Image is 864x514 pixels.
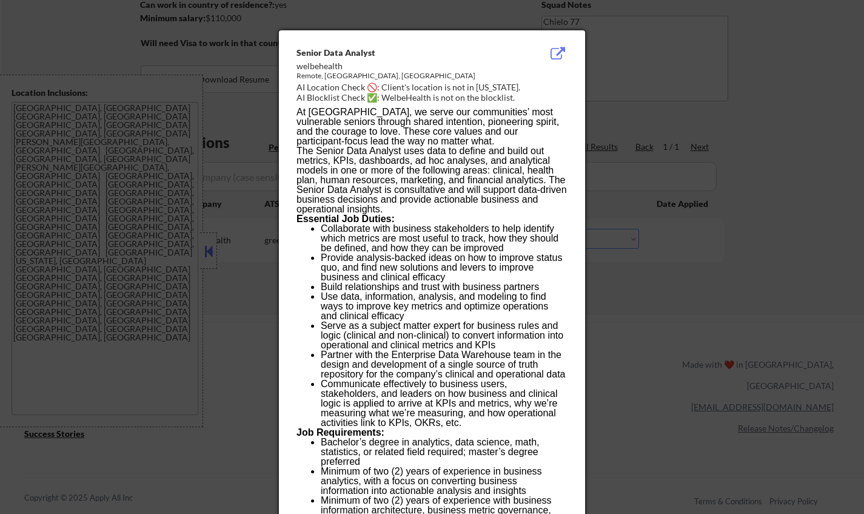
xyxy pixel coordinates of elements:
[296,214,395,224] strong: Essential Job Duties:
[321,321,567,350] li: Serve as a subject matter expert for business rules and logic (clinical and non-clinical) to conv...
[296,146,567,214] p: The Senior Data Analyst uses data to define and build out metrics, KPIs, dashboards, ad hoc analy...
[296,47,506,59] div: Senior Data Analyst
[296,81,572,93] div: AI Location Check 🚫: Client's location is not in [US_STATE].
[296,92,572,104] div: AI Blocklist Check ✅: WelbeHealth is not on the blocklist.
[321,292,567,321] li: Use data, information, analysis, and modeling to find ways to improve key metrics and optimize op...
[296,71,506,81] div: Remote, [GEOGRAPHIC_DATA], [GEOGRAPHIC_DATA]
[321,379,567,428] li: Communicate effectively to business users, stakeholders, and leaders on how business and clinical...
[321,253,567,282] li: Provide analysis-backed ideas on how to improve status quo, and find new solutions and levers to ...
[296,427,384,438] strong: Job Requirements:
[296,60,506,72] div: welbehealth
[296,107,567,146] p: At [GEOGRAPHIC_DATA], we serve our communities’ most vulnerable seniors through shared intention,...
[321,467,567,496] li: Minimum of two (2) years of experience in business analytics, with a focus on converting business...
[321,224,567,253] li: Collaborate with business stakeholders to help identify which metrics are most useful to track, h...
[321,282,567,292] li: Build relationships and trust with business partners
[321,438,567,467] li: Bachelor’s degree in analytics, data science, math, statistics, or related field required; master...
[321,350,567,379] li: Partner with the Enterprise Data Warehouse team in the design and development of a single source ...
